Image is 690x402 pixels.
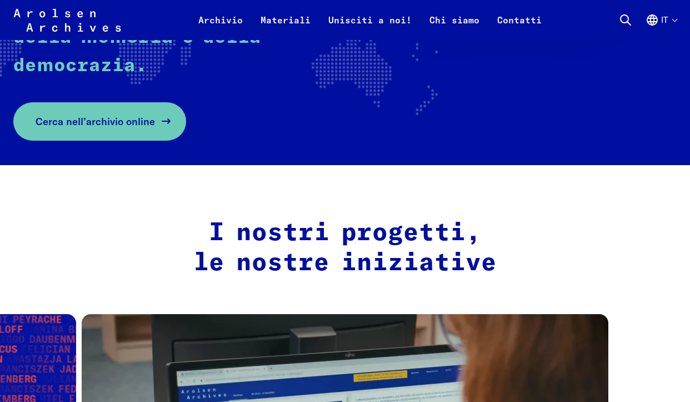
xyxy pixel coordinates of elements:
a: Materiali [252,13,319,40]
a: Archivio [189,13,252,40]
nav: Primaria [189,7,551,33]
span: Cerca nell’archivio online [36,114,155,129]
a: Unisciti a noi! [319,13,421,40]
h2: I nostri progetti, le nostre iniziative [110,219,580,278]
a: Chi siamo [421,13,488,40]
a: Cerca nell’archivio online [13,102,186,141]
a: Contatti [488,13,551,40]
button: Italiano, selezione lingua [646,13,677,40]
